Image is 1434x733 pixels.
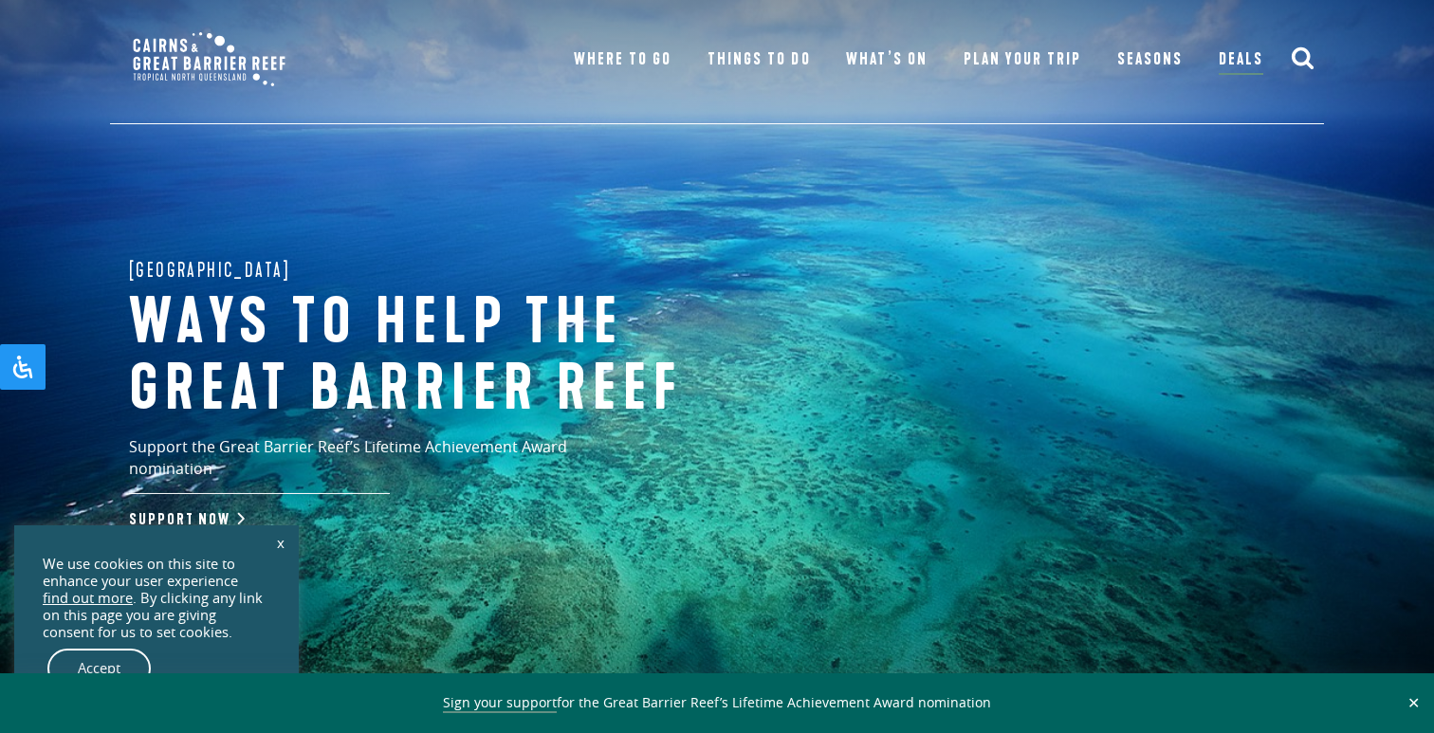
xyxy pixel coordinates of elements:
[1219,46,1263,75] a: Deals
[47,649,151,688] a: Accept
[443,693,991,713] span: for the Great Barrier Reef’s Lifetime Achievement Award nomination
[129,510,241,529] a: Support Now
[708,46,810,73] a: Things To Do
[129,436,651,494] p: Support the Great Barrier Reef’s Lifetime Achievement Award nomination
[43,556,270,641] div: We use cookies on this site to enhance your user experience . By clicking any link on this page y...
[267,522,294,563] a: x
[1403,694,1425,711] button: Close
[846,46,927,73] a: What’s On
[43,590,133,607] a: find out more
[129,290,755,422] h1: Ways to help the great barrier reef
[1117,46,1183,73] a: Seasons
[119,19,299,100] img: CGBR-TNQ_dual-logo.svg
[574,46,671,73] a: Where To Go
[443,693,557,713] a: Sign your support
[964,46,1082,73] a: Plan Your Trip
[129,255,291,285] span: [GEOGRAPHIC_DATA]
[11,356,34,378] svg: Open Accessibility Panel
